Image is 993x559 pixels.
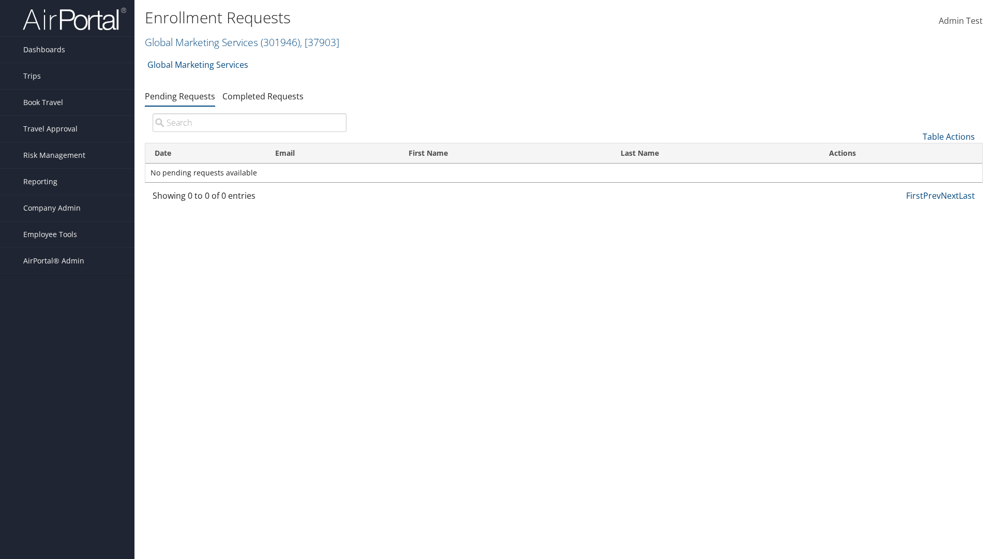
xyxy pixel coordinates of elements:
div: Showing 0 to 0 of 0 entries [153,189,347,207]
span: Risk Management [23,142,85,168]
a: Next [941,190,959,201]
span: Dashboards [23,37,65,63]
td: No pending requests available [145,164,982,182]
a: Last [959,190,975,201]
span: Reporting [23,169,57,195]
a: First [906,190,923,201]
span: Trips [23,63,41,89]
a: Admin Test [939,5,983,37]
span: Admin Test [939,15,983,26]
input: Search [153,113,347,132]
th: Date: activate to sort column descending [145,143,266,164]
th: First Name: activate to sort column ascending [399,143,611,164]
a: Table Actions [923,131,975,142]
span: Travel Approval [23,116,78,142]
span: Book Travel [23,90,63,115]
span: Employee Tools [23,222,77,247]
a: Global Marketing Services [147,54,248,75]
span: ( 301946 ) [261,35,300,49]
th: Last Name: activate to sort column ascending [611,143,820,164]
span: Company Admin [23,195,81,221]
h1: Enrollment Requests [145,7,703,28]
a: Prev [923,190,941,201]
a: Completed Requests [222,91,304,102]
th: Actions [820,143,982,164]
a: Pending Requests [145,91,215,102]
img: airportal-logo.png [23,7,126,31]
a: Global Marketing Services [145,35,339,49]
span: , [ 37903 ] [300,35,339,49]
th: Email: activate to sort column ascending [266,143,399,164]
span: AirPortal® Admin [23,248,84,274]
